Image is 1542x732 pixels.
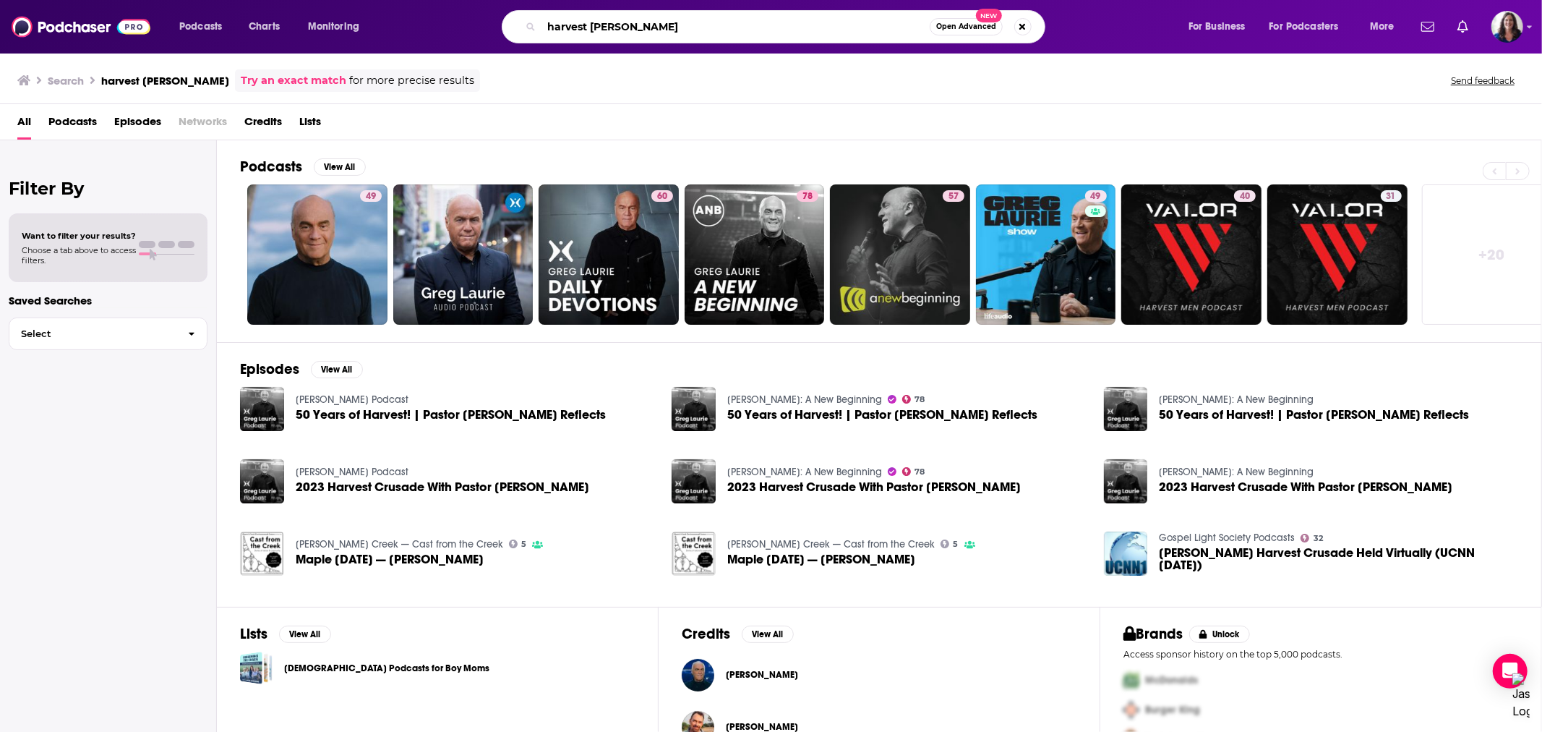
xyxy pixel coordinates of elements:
[1159,481,1452,493] span: 2023 Harvest Crusade With Pastor [PERSON_NAME]
[1104,459,1148,503] img: 2023 Harvest Crusade With Pastor Greg Laurie
[902,467,925,476] a: 78
[727,553,915,566] a: Maple Harvest Festival — Laurie McLaughlin
[1452,14,1474,39] a: Show notifications dropdown
[682,659,714,691] img: Greg Laurie
[296,409,606,421] a: 50 Years of Harvest! | Pastor Greg Laurie Reflects
[298,15,378,38] button: open menu
[672,459,716,503] a: 2023 Harvest Crusade With Pastor Greg Laurie
[296,553,484,566] a: Maple Harvest Festival — Laurie McLaughlin
[1123,649,1518,660] p: Access sponsor history on the top 5,000 podcasts.
[1118,695,1145,725] img: Second Pro Logo
[1085,190,1107,202] a: 49
[657,190,667,204] span: 60
[682,625,730,643] h2: Credits
[727,538,935,550] a: Shaver's Creek — Cast from the Creek
[1415,14,1440,39] a: Show notifications dropdown
[727,393,882,406] a: Greg Laurie: A New Beginning
[941,540,959,548] a: 5
[240,652,273,684] a: Christian Podcasts for Boy Moms
[296,409,606,421] span: 50 Years of Harvest! | Pastor [PERSON_NAME] Reflects
[114,110,161,140] a: Episodes
[1159,547,1518,571] a: Greg Laurie’s Harvest Crusade Held Virtually (UCNN 9.10.20)
[1159,409,1469,421] a: 50 Years of Harvest! | Pastor Greg Laurie Reflects
[240,459,284,503] img: 2023 Harvest Crusade With Pastor Greg Laurie
[240,387,284,431] img: 50 Years of Harvest! | Pastor Greg Laurie Reflects
[247,184,387,325] a: 49
[296,553,484,566] span: Maple [DATE] — [PERSON_NAME]
[1159,409,1469,421] span: 50 Years of Harvest! | Pastor [PERSON_NAME] Reflects
[9,329,176,339] span: Select
[1491,11,1523,43] img: User Profile
[1145,674,1198,686] span: McDonalds
[682,652,1076,698] button: Greg LaurieGreg Laurie
[726,669,798,681] span: [PERSON_NAME]
[1360,15,1413,38] button: open menu
[1104,387,1148,431] img: 50 Years of Harvest! | Pastor Greg Laurie Reflects
[672,532,716,576] img: Maple Harvest Festival — Laurie McLaughlin
[539,184,679,325] a: 60
[22,231,136,241] span: Want to filter your results?
[17,110,31,140] span: All
[976,184,1116,325] a: 49
[12,13,150,41] img: Podchaser - Follow, Share and Rate Podcasts
[682,625,794,643] a: CreditsView All
[1188,17,1246,37] span: For Business
[240,532,284,576] img: Maple Harvest Festival — Laurie McLaughlin
[685,184,825,325] a: 78
[1145,704,1200,716] span: Burger King
[727,409,1037,421] a: 50 Years of Harvest! | Pastor Greg Laurie Reflects
[1493,654,1528,689] div: Open Intercom Messenger
[727,481,1021,493] a: 2023 Harvest Crusade With Pastor Greg Laurie
[240,625,331,643] a: ListsView All
[296,481,589,493] a: 2023 Harvest Crusade With Pastor Greg Laurie
[9,318,207,350] button: Select
[299,110,321,140] a: Lists
[541,15,930,38] input: Search podcasts, credits, & more...
[240,158,302,176] h2: Podcasts
[279,626,331,643] button: View All
[1381,190,1402,202] a: 31
[515,10,1059,43] div: Search podcasts, credits, & more...
[797,190,818,202] a: 78
[1104,532,1148,576] img: Greg Laurie’s Harvest Crusade Held Virtually (UCNN 9.10.20)
[1491,11,1523,43] button: Show profile menu
[948,190,959,204] span: 57
[727,481,1021,493] span: 2023 Harvest Crusade With Pastor [PERSON_NAME]
[1491,11,1523,43] span: Logged in as blassiter
[902,395,925,404] a: 78
[802,190,813,204] span: 78
[179,17,222,37] span: Podcasts
[9,294,207,307] p: Saved Searches
[930,18,1003,35] button: Open AdvancedNew
[9,178,207,199] h2: Filter By
[672,387,716,431] a: 50 Years of Harvest! | Pastor Greg Laurie Reflects
[1370,17,1395,37] span: More
[1447,75,1519,87] button: Send feedback
[727,409,1037,421] span: 50 Years of Harvest! | Pastor [PERSON_NAME] Reflects
[1159,547,1518,571] span: [PERSON_NAME] Harvest Crusade Held Virtually (UCNN [DATE])
[1121,184,1262,325] a: 40
[509,540,527,548] a: 5
[1234,190,1256,202] a: 40
[239,15,288,38] a: Charts
[240,158,366,176] a: PodcastsView All
[1387,190,1396,204] span: 31
[943,190,964,202] a: 57
[1178,15,1264,38] button: open menu
[240,360,363,378] a: EpisodesView All
[727,466,882,478] a: Greg Laurie: A New Beginning
[954,541,959,548] span: 5
[22,245,136,265] span: Choose a tab above to access filters.
[1091,190,1101,204] span: 49
[1118,665,1145,695] img: First Pro Logo
[296,466,408,478] a: Greg Laurie Podcast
